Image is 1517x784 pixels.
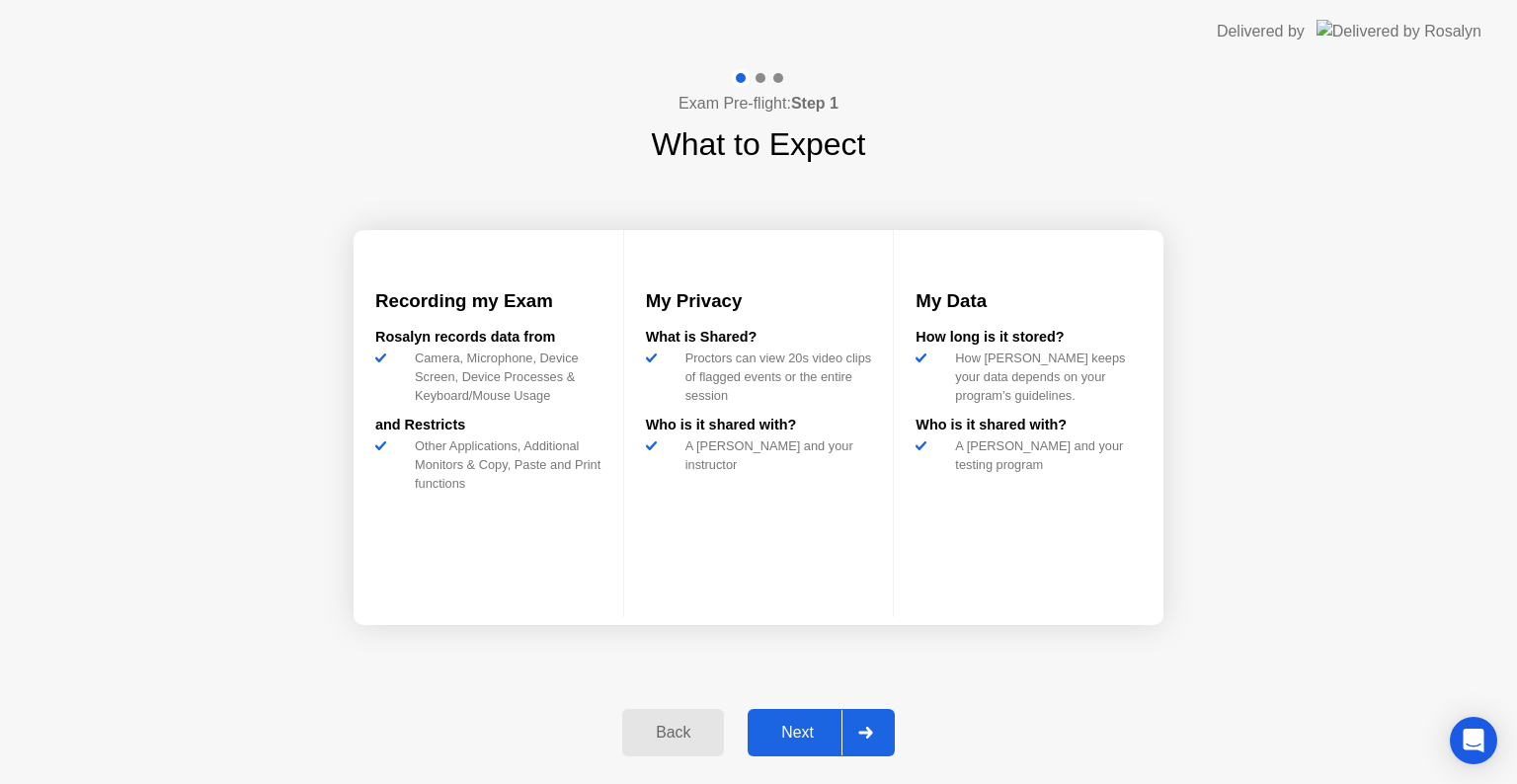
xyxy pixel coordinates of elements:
div: Delivered by [1217,20,1305,43]
div: Who is it shared with? [916,415,1142,436]
div: Open Intercom Messenger [1450,717,1497,764]
h3: My Data [916,287,1142,315]
div: Who is it shared with? [646,415,872,436]
div: Rosalyn records data from [375,327,601,349]
button: Back [622,709,724,756]
div: Camera, Microphone, Device Screen, Device Processes & Keyboard/Mouse Usage [407,349,601,406]
div: and Restricts [375,415,601,436]
div: How [PERSON_NAME] keeps your data depends on your program’s guidelines. [947,349,1142,406]
h4: Exam Pre-flight: [679,92,838,116]
h3: Recording my Exam [375,287,601,315]
div: Next [754,724,841,742]
button: Next [748,709,895,756]
div: How long is it stored? [916,327,1142,349]
div: A [PERSON_NAME] and your testing program [947,436,1142,474]
img: Delivered by Rosalyn [1317,20,1481,42]
div: Proctors can view 20s video clips of flagged events or the entire session [678,349,872,406]
div: Other Applications, Additional Monitors & Copy, Paste and Print functions [407,436,601,494]
div: Back [628,724,718,742]
h1: What to Expect [652,120,866,168]
b: Step 1 [791,95,838,112]
div: A [PERSON_NAME] and your instructor [678,436,872,474]
h3: My Privacy [646,287,872,315]
div: What is Shared? [646,327,872,349]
